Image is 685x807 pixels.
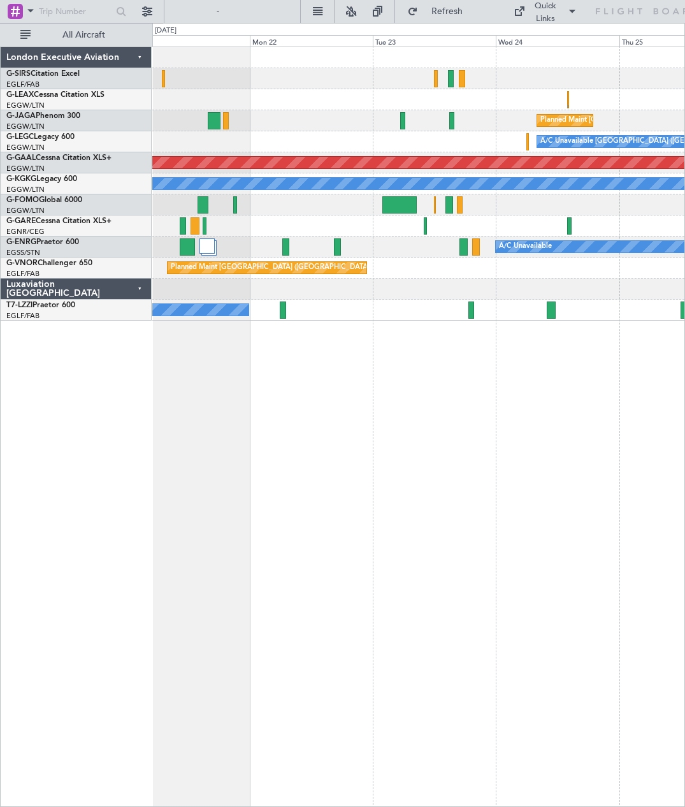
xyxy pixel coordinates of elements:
[6,70,31,78] span: G-SIRS
[6,196,39,204] span: G-FOMO
[6,259,92,267] a: G-VNORChallenger 650
[6,70,80,78] a: G-SIRSCitation Excel
[373,35,496,47] div: Tue 23
[6,80,40,89] a: EGLF/FAB
[6,175,36,183] span: G-KGKG
[33,31,134,40] span: All Aircraft
[6,259,38,267] span: G-VNOR
[155,25,177,36] div: [DATE]
[6,154,36,162] span: G-GAAL
[6,217,112,225] a: G-GARECessna Citation XLS+
[171,258,371,277] div: Planned Maint [GEOGRAPHIC_DATA] ([GEOGRAPHIC_DATA])
[401,1,478,22] button: Refresh
[6,91,34,99] span: G-LEAX
[6,238,36,246] span: G-ENRG
[6,185,45,194] a: EGGW/LTN
[6,206,45,215] a: EGGW/LTN
[6,238,79,246] a: G-ENRGPraetor 600
[6,164,45,173] a: EGGW/LTN
[6,175,77,183] a: G-KGKGLegacy 600
[6,311,40,321] a: EGLF/FAB
[6,101,45,110] a: EGGW/LTN
[6,302,32,309] span: T7-LZZI
[6,133,75,141] a: G-LEGCLegacy 600
[6,302,75,309] a: T7-LZZIPraetor 600
[6,196,82,204] a: G-FOMOGlobal 6000
[6,143,45,152] a: EGGW/LTN
[499,237,552,256] div: A/C Unavailable
[126,35,249,47] div: Sun 21
[6,91,105,99] a: G-LEAXCessna Citation XLS
[14,25,138,45] button: All Aircraft
[6,122,45,131] a: EGGW/LTN
[496,35,619,47] div: Wed 24
[6,217,36,225] span: G-GARE
[6,227,45,236] a: EGNR/CEG
[6,112,80,120] a: G-JAGAPhenom 300
[507,1,584,22] button: Quick Links
[6,133,34,141] span: G-LEGC
[6,154,112,162] a: G-GAALCessna Citation XLS+
[6,112,36,120] span: G-JAGA
[250,35,373,47] div: Mon 22
[39,2,112,21] input: Trip Number
[421,7,474,16] span: Refresh
[6,269,40,279] a: EGLF/FAB
[6,248,40,258] a: EGSS/STN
